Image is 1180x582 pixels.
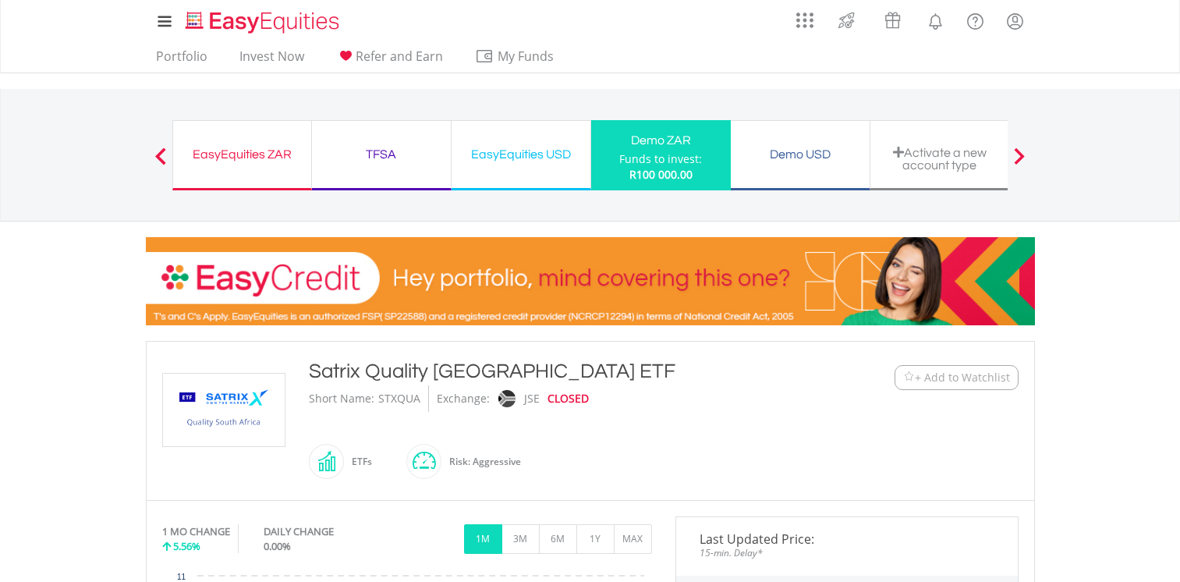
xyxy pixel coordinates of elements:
[464,524,502,554] button: 1M
[264,539,291,553] span: 0.00%
[547,385,589,412] div: CLOSED
[378,385,420,412] div: STXQUA
[880,8,905,33] img: vouchers-v2.svg
[955,4,995,35] a: FAQ's and Support
[173,539,200,553] span: 5.56%
[182,9,345,35] img: EasyEquities_Logo.png
[688,545,1006,560] span: 15-min. Delay*
[264,524,386,539] div: DAILY CHANGE
[344,443,372,481] div: ETFs
[601,130,721,151] div: Demo ZAR
[870,4,916,33] a: Vouchers
[309,357,799,385] div: Satrix Quality [GEOGRAPHIC_DATA] ETF
[895,365,1019,390] button: Watchlist + Add to Watchlist
[309,385,374,412] div: Short Name:
[501,524,540,554] button: 3M
[437,385,490,412] div: Exchange:
[330,48,449,73] a: Refer and Earn
[321,144,441,165] div: TFSA
[146,237,1035,325] img: EasyCredit Promotion Banner
[786,4,824,29] a: AppsGrid
[461,144,581,165] div: EasyEquities USD
[162,524,230,539] div: 1 MO CHANGE
[182,144,302,165] div: EasyEquities ZAR
[880,146,1000,172] div: Activate a new account type
[475,46,577,66] span: My Funds
[916,4,955,35] a: Notifications
[150,48,214,73] a: Portfolio
[233,48,310,73] a: Invest Now
[441,443,521,481] div: Risk: Aggressive
[995,4,1035,38] a: My Profile
[356,48,443,65] span: Refer and Earn
[915,370,1010,385] span: + Add to Watchlist
[539,524,577,554] button: 6M
[165,374,282,446] img: EQU.ZA.STXQUA.png
[619,151,702,167] div: Funds to invest:
[688,533,1006,545] span: Last Updated Price:
[576,524,615,554] button: 1Y
[614,524,652,554] button: MAX
[834,8,859,33] img: thrive-v2.svg
[179,4,345,35] a: Home page
[498,390,515,407] img: jse.png
[796,12,813,29] img: grid-menu-icon.svg
[903,371,915,383] img: Watchlist
[740,144,860,165] div: Demo USD
[629,167,693,182] span: R100 000.00
[176,573,186,581] text: 11
[524,385,540,412] div: JSE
